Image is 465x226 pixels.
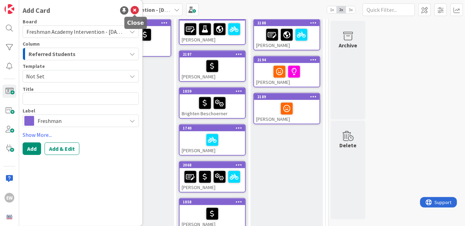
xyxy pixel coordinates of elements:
div: 2189[PERSON_NAME] [254,94,320,124]
div: [PERSON_NAME] [180,131,245,155]
div: 2188 [257,21,320,25]
div: 1858 [183,200,245,204]
div: 2194 [257,57,320,62]
div: 2187 [180,51,245,57]
div: [PERSON_NAME] [254,63,320,87]
div: 2187[PERSON_NAME] [180,51,245,81]
div: 2194[PERSON_NAME] [254,57,320,87]
img: Visit kanbanzone.com [5,4,14,14]
div: 2194 [254,57,320,63]
div: 1740 [180,125,245,131]
span: Not Set [26,72,121,81]
span: Board [23,19,37,24]
div: 1740[PERSON_NAME] [180,125,245,155]
button: Add [23,142,41,155]
div: Archive [339,41,357,49]
div: 2068 [180,162,245,168]
h5: Close [127,20,144,26]
span: 2x [337,6,346,13]
img: avatar [5,212,14,222]
div: EW [5,193,14,203]
span: Support [15,1,32,9]
span: Label [23,108,35,113]
div: 1859 [180,88,245,94]
span: Freshman Academy Intervention - [DATE]-[DATE] [26,28,144,35]
div: Brighten Beschoerner [180,94,245,118]
button: Referred Students [23,48,139,60]
label: Title [23,86,34,92]
div: 1826[PERSON_NAME] [180,14,245,44]
div: 2188 [254,20,320,26]
div: 2189 [257,94,320,99]
div: 2189 [254,94,320,100]
button: Add & Edit [45,142,79,155]
div: Delete [340,141,357,149]
div: [PERSON_NAME] [180,21,245,44]
span: Referred Students [29,49,76,59]
div: Add Card [23,5,50,16]
a: Show More... [23,131,139,139]
span: 1x [327,6,337,13]
div: 1859 [183,89,245,94]
div: 1859Brighten Beschoerner [180,88,245,118]
div: 2188[PERSON_NAME] [254,20,320,50]
div: [PERSON_NAME] [254,100,320,124]
div: 1858 [180,199,245,205]
div: [PERSON_NAME] [254,26,320,50]
input: Quick Filter... [363,3,415,16]
div: 2068 [183,163,245,167]
div: 2068[PERSON_NAME] [180,162,245,192]
span: Freshman [38,116,123,126]
span: 3x [346,6,355,13]
div: 2187 [183,52,245,57]
div: 1740 [183,126,245,131]
span: Column [23,41,40,46]
span: Template [23,64,45,69]
div: [PERSON_NAME] [180,57,245,81]
div: [PERSON_NAME] [180,168,245,192]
